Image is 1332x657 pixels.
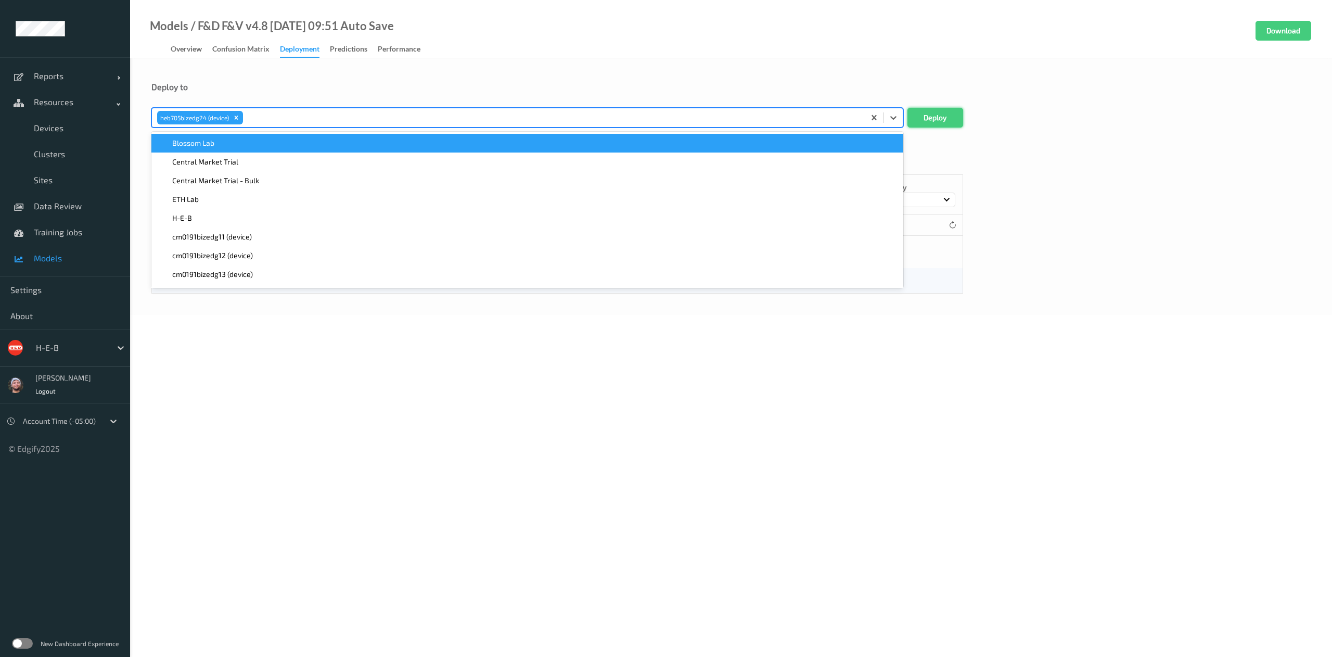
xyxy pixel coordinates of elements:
span: H-E-B [172,213,192,223]
span: Central Market Trial [172,157,238,167]
a: Predictions [330,42,378,57]
div: Predictions [330,44,367,57]
a: Models [150,21,188,31]
div: Performance [378,44,420,57]
div: heb705bizedg24 (device) [157,111,230,124]
a: Confusion matrix [212,42,280,57]
a: Overview [171,42,212,57]
span: cm0191bizedg11 (device) [172,232,252,242]
a: Deployment [280,42,330,58]
div: Remove heb705bizedg24 (device) [230,111,242,124]
div: / F&D F&V v4.8 [DATE] 09:51 Auto Save [188,21,394,31]
div: Deployment [280,44,319,58]
div: Overview [171,44,202,57]
p: Sort by [882,182,955,193]
span: Blossom Lab [172,138,214,148]
button: Deploy [907,108,963,128]
a: Performance [378,42,431,57]
div: Deploy to [151,82,1311,92]
span: Central Market Trial - Bulk [172,175,259,186]
span: cm0191bizedg13 (device) [172,269,253,280]
button: Download [1256,21,1311,41]
span: cm0191bizedg12 (device) [172,250,253,261]
span: ETH Lab [172,194,199,205]
div: Confusion matrix [212,44,270,57]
